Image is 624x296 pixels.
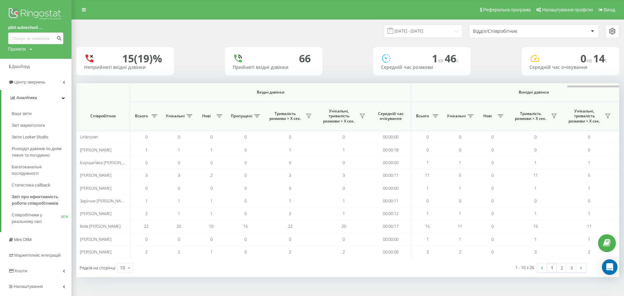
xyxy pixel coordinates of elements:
[588,160,590,165] span: 1
[231,113,252,119] span: Пропущені
[459,198,461,204] span: 0
[547,263,557,272] a: 1
[210,198,213,204] span: 1
[145,160,148,165] span: 0
[426,147,429,153] span: 0
[244,249,247,255] span: 0
[529,65,611,70] div: Середній час очікування
[588,185,590,191] span: 1
[145,198,148,204] span: 1
[445,51,459,65] span: 46
[178,211,180,216] span: 1
[459,160,461,165] span: 1
[178,134,180,140] span: 0
[15,268,27,273] span: Кошти
[459,134,461,140] span: 0
[144,223,149,229] span: 22
[343,236,345,242] span: 0
[12,122,45,129] span: Звіт маркетолога
[122,52,162,65] div: 15 (19)%
[12,209,71,227] a: Співробітники у реальному часіNEW
[534,160,537,165] span: 1
[456,57,459,64] span: c
[12,134,48,140] span: Звіти Looker Studio
[244,211,247,216] span: 0
[588,134,590,140] span: 0
[459,236,461,242] span: 1
[12,212,61,225] span: Співробітники у реальному часі
[588,236,590,242] span: 1
[459,185,461,191] span: 1
[289,160,291,165] span: 0
[145,172,148,178] span: 3
[381,65,463,70] div: Середній час розмови
[459,249,461,255] span: 2
[12,146,68,159] span: Розподіл дзвінків по дням тижня та погодинно
[588,198,590,204] span: 0
[343,249,345,255] span: 2
[166,113,185,119] span: Унікальні
[210,185,213,191] span: 0
[534,211,537,216] span: 1
[479,113,496,119] span: Нові
[145,249,148,255] span: 2
[1,90,71,106] a: Аналiтика
[533,172,538,178] span: 11
[438,57,445,64] span: хв
[266,111,304,121] span: Тривалість розмови > Х сек.
[198,113,214,119] span: Нові
[178,198,180,204] span: 1
[233,65,315,70] div: Прийняті вхідні дзвінки
[145,211,148,216] span: 2
[343,198,345,204] span: 1
[447,113,466,119] span: Унікальні
[426,160,429,165] span: 1
[534,236,537,242] span: 1
[210,249,213,255] span: 1
[145,134,148,140] span: 0
[425,223,430,229] span: 15
[342,223,346,229] span: 20
[289,236,291,242] span: 0
[491,172,494,178] span: 0
[12,194,68,207] span: Звіт про ефективність роботи співробітників
[557,263,566,272] a: 2
[178,147,180,153] span: 1
[604,7,615,12] span: Вихід
[432,51,445,65] span: 1
[426,211,429,216] span: 1
[133,113,149,119] span: Всього
[244,134,247,140] span: 0
[588,211,590,216] span: 1
[210,236,213,242] span: 0
[178,185,180,191] span: 0
[12,161,71,179] a: Багатоканальні послідовності
[80,265,115,271] span: Рядків на сторінці
[534,134,537,140] span: 0
[343,147,345,153] span: 1
[593,51,607,65] span: 14
[375,111,406,121] span: Середній час очікування
[8,24,63,31] a: pilot-autoschool....
[426,236,429,242] span: 1
[534,147,537,153] span: 0
[370,131,411,143] td: 00:00:00
[491,134,494,140] span: 0
[588,172,590,178] span: 5
[8,6,63,23] img: Ringostat logo
[370,195,411,207] td: 00:00:11
[458,223,462,229] span: 11
[588,249,590,255] span: 2
[210,160,213,165] span: 0
[426,185,429,191] span: 1
[80,160,135,165] span: Борщагівка [PERSON_NAME]
[145,147,148,153] span: 1
[80,211,111,216] span: [PERSON_NAME]
[491,249,494,255] span: 0
[289,147,291,153] span: 1
[178,249,180,255] span: 2
[12,131,71,143] a: Звіти Looker Studio
[147,90,394,95] span: Вхідні дзвінки
[178,160,180,165] span: 0
[566,263,576,272] a: 3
